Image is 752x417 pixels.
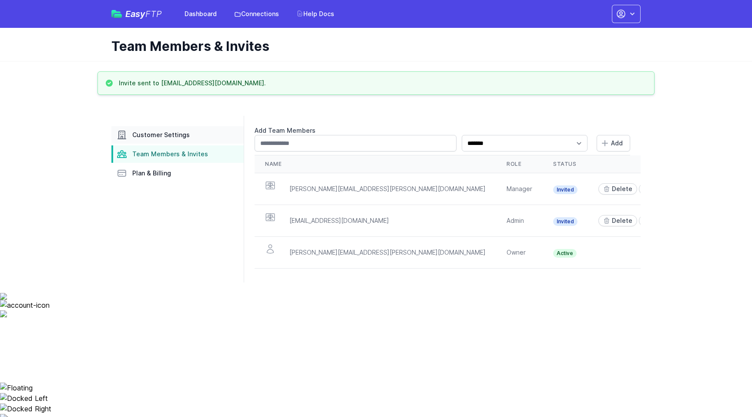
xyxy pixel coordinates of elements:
[145,9,162,19] span: FTP
[639,183,702,195] a: Re-send Invite
[289,248,486,257] div: [PERSON_NAME][EMAIL_ADDRESS][PERSON_NAME][DOMAIN_NAME]
[111,10,122,18] img: easyftp_logo.png
[708,373,742,407] iframe: Drift Widget Chat Controller
[119,79,266,87] h3: Invite sent to [EMAIL_ADDRESS][DOMAIN_NAME].
[111,10,162,18] a: EasyFTP
[496,237,543,269] td: Owner
[289,216,389,225] div: [EMAIL_ADDRESS][DOMAIN_NAME]
[289,185,486,193] div: [PERSON_NAME][EMAIL_ADDRESS][PERSON_NAME][DOMAIN_NAME]
[111,38,634,54] h1: Team Members & Invites
[132,150,208,158] span: Team Members & Invites
[111,165,244,182] a: Plan & Billing
[598,215,637,226] a: Delete
[611,139,623,148] span: Add
[255,155,496,173] th: Name
[125,10,162,18] span: Easy
[229,6,284,22] a: Connections
[132,131,190,139] span: Customer Settings
[255,126,630,135] label: Add Team Members
[598,183,637,195] a: Delete
[553,249,577,258] span: Active
[597,135,630,151] button: Add
[496,205,543,237] td: Admin
[496,155,543,173] th: Role
[543,155,588,173] th: Status
[553,217,577,226] span: Invited
[179,6,222,22] a: Dashboard
[553,185,577,194] span: Invited
[111,145,244,163] a: Team Members & Invites
[291,6,339,22] a: Help Docs
[496,173,543,205] td: Manager
[132,169,171,178] span: Plan & Billing
[111,126,244,144] a: Customer Settings
[639,215,702,226] a: Re-send Invite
